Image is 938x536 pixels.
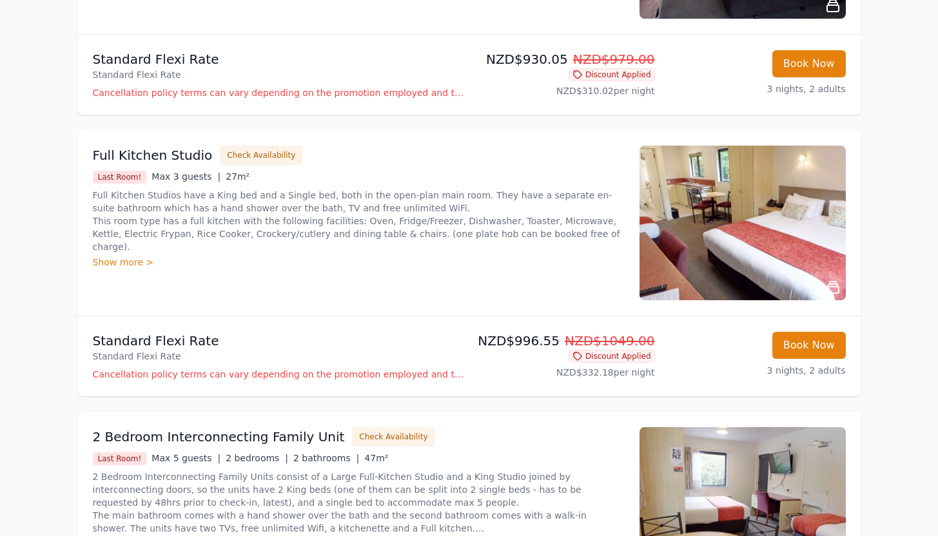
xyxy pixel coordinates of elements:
p: 3 nights, 2 adults [665,82,846,95]
p: NZD$930.05 [474,50,655,68]
p: Cancellation policy terms can vary depending on the promotion employed and the time of stay of th... [93,368,464,381]
span: Last Room! [93,171,147,184]
p: 2 Bedroom Interconnecting Family Units consist of a Large Full-Kitchen Studio and a King Studio j... [93,470,624,535]
span: 2 bathrooms | [293,453,359,463]
div: Show more > [93,256,624,269]
span: Max 5 guests | [151,453,220,463]
span: 2 bedrooms | [226,453,288,463]
p: Standard Flexi Rate [93,50,464,68]
p: Full Kitchen Studios have a King bed and a Single bed, both in the open-plan main room. They have... [93,189,624,253]
span: Max 3 guests | [151,171,220,182]
p: Standard Flexi Rate [93,350,464,363]
span: Discount Applied [569,350,655,363]
p: NZD$310.02 per night [474,84,655,97]
p: NZD$332.18 per night [474,366,655,379]
p: Standard Flexi Rate [93,68,464,81]
button: Check Availability [220,146,302,165]
button: Book Now [772,332,846,359]
p: NZD$996.55 [474,332,655,350]
span: Last Room! [93,452,147,465]
button: Book Now [772,50,846,77]
button: Check Availability [352,427,435,446]
p: Cancellation policy terms can vary depending on the promotion employed and the time of stay of th... [93,86,464,99]
span: 47m² [364,453,388,463]
span: 27m² [226,171,249,182]
span: NZD$979.00 [573,52,655,67]
h3: 2 Bedroom Interconnecting Family Unit [93,428,345,446]
p: 3 nights, 2 adults [665,364,846,377]
span: Discount Applied [569,68,655,81]
h3: Full Kitchen Studio [93,146,213,164]
p: Standard Flexi Rate [93,332,464,350]
span: NZD$1049.00 [565,333,655,349]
